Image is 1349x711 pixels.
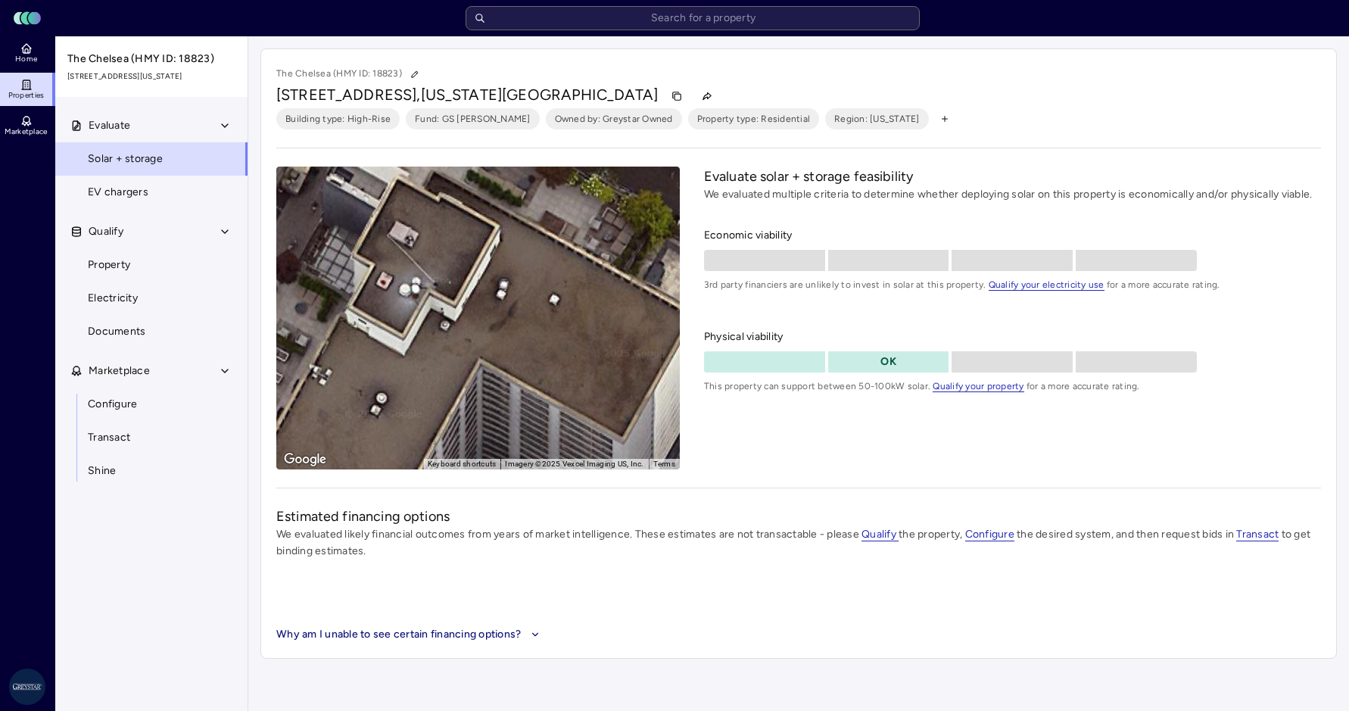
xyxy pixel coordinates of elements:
[989,279,1104,290] a: Qualify your electricity use
[933,381,1023,392] span: Qualify your property
[704,227,1321,244] span: Economic viability
[67,70,237,83] span: [STREET_ADDRESS][US_STATE]
[88,290,138,307] span: Electricity
[704,277,1321,292] span: 3rd party financiers are unlikely to invest in solar at this property. for a more accurate rating.
[88,429,130,446] span: Transact
[653,460,675,468] a: Terms
[555,111,673,126] span: Owned by: Greystar Owned
[704,379,1321,394] span: This property can support between 50-100kW solar. for a more accurate rating.
[280,450,330,469] img: Google
[505,460,643,468] span: Imagery ©2025 Vexcel Imaging US, Inc.
[861,528,899,541] span: Qualify
[1236,528,1279,541] a: Transact
[55,282,248,315] a: Electricity
[89,223,123,240] span: Qualify
[704,186,1321,203] p: We evaluated multiple criteria to determine whether deploying solar on this property is economica...
[933,381,1023,391] a: Qualify your property
[428,459,497,469] button: Keyboard shortcuts
[688,108,820,129] button: Property type: Residential
[546,108,682,129] button: Owned by: Greystar Owned
[55,315,248,348] a: Documents
[55,454,248,488] a: Shine
[828,354,949,370] p: OK
[55,215,249,248] button: Qualify
[88,151,163,167] span: Solar + storage
[89,117,130,134] span: Evaluate
[67,51,237,67] span: The Chelsea (HMY ID: 18823)
[55,354,249,388] button: Marketplace
[55,142,248,176] a: Solar + storage
[415,111,531,126] span: Fund: GS [PERSON_NAME]
[704,167,1321,186] h2: Evaluate solar + storage feasibility
[55,388,248,421] a: Configure
[88,184,148,201] span: EV chargers
[5,127,47,136] span: Marketplace
[825,108,929,129] button: Region: [US_STATE]
[697,111,811,126] span: Property type: Residential
[276,64,425,84] p: The Chelsea (HMY ID: 18823)
[88,323,145,340] span: Documents
[55,109,249,142] button: Evaluate
[285,111,391,126] span: Building type: High-Rise
[89,363,150,379] span: Marketplace
[276,526,1321,560] p: We evaluated likely financial outcomes from years of market intelligence. These estimates are not...
[276,507,1321,526] h2: Estimated financing options
[55,421,248,454] a: Transact
[989,279,1104,291] span: Qualify your electricity use
[466,6,920,30] input: Search for a property
[88,257,130,273] span: Property
[15,55,37,64] span: Home
[406,108,540,129] button: Fund: GS [PERSON_NAME]
[421,86,659,104] span: [US_STATE][GEOGRAPHIC_DATA]
[276,626,544,643] button: Why am I unable to see certain financing options?
[276,108,400,129] button: Building type: High-Rise
[9,669,45,705] img: Greystar AS
[965,528,1014,541] span: Configure
[55,248,248,282] a: Property
[8,91,45,100] span: Properties
[276,86,421,104] span: [STREET_ADDRESS],
[704,329,1321,345] span: Physical viability
[834,111,920,126] span: Region: [US_STATE]
[88,396,137,413] span: Configure
[280,450,330,469] a: Open this area in Google Maps (opens a new window)
[1236,528,1279,541] span: Transact
[965,528,1014,541] a: Configure
[861,528,899,541] a: Qualify
[88,463,116,479] span: Shine
[55,176,248,209] a: EV chargers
